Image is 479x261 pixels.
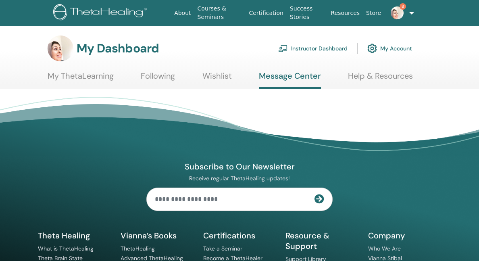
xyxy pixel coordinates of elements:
a: Take a Seminar [203,245,242,252]
h5: Company [368,230,441,241]
a: Wishlist [202,71,232,87]
h3: My Dashboard [77,41,159,56]
a: What is ThetaHealing [38,245,94,252]
a: Instructor Dashboard [278,40,348,57]
h5: Theta Healing [38,230,111,241]
a: Help & Resources [348,71,413,87]
img: cog.svg [367,42,377,55]
a: Store [363,6,384,21]
h5: Vianna’s Books [121,230,194,241]
a: About [171,6,194,21]
a: My Account [367,40,412,57]
h5: Resource & Support [285,230,358,251]
a: Following [141,71,175,87]
h5: Certifications [203,230,276,241]
img: logo.png [53,4,150,22]
a: Courses & Seminars [194,1,246,25]
span: 8 [400,3,406,10]
h4: Subscribe to Our Newsletter [146,161,333,172]
img: default.png [48,35,73,61]
a: Who We Are [368,245,401,252]
a: Message Center [259,71,321,89]
a: Success Stories [287,1,328,25]
a: My ThetaLearning [48,71,114,87]
a: Resources [328,6,363,21]
a: Certification [246,6,286,21]
img: default.png [391,6,404,19]
p: Receive regular ThetaHealing updates! [146,175,333,182]
img: chalkboard-teacher.svg [278,45,288,52]
a: ThetaHealing [121,245,155,252]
